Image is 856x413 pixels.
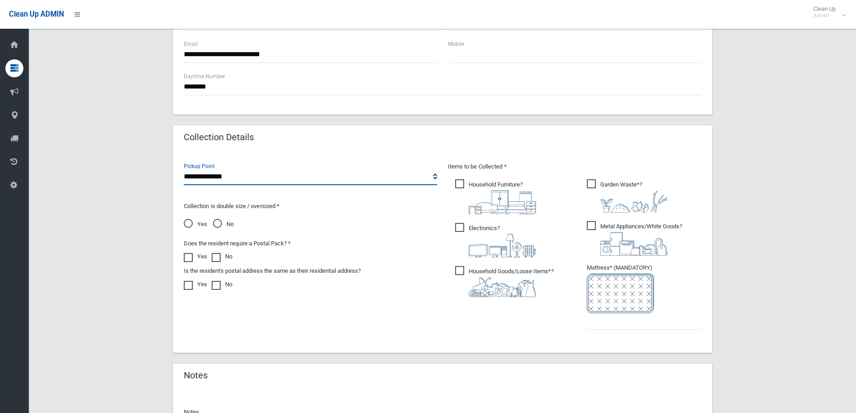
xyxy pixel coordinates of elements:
[212,251,232,262] label: No
[587,273,654,313] img: e7408bece873d2c1783593a074e5cb2f.png
[184,201,437,212] p: Collection is double size / oversized *
[469,234,536,258] img: 394712a680b73dbc3d2a6a3a7ffe5a07.png
[587,179,668,213] span: Garden Waste*
[184,279,207,290] label: Yes
[469,277,536,297] img: b13cc3517677393f34c0a387616ef184.png
[212,279,232,290] label: No
[455,179,536,214] span: Household Furniture
[469,181,536,214] i: ?
[173,367,218,384] header: Notes
[600,190,668,213] img: 4fd8a5c772b2c999c83690221e5242e0.png
[587,264,701,313] span: Mattress* (MANDATORY)
[184,251,207,262] label: Yes
[173,129,265,146] header: Collection Details
[600,181,668,213] i: ?
[469,225,536,258] i: ?
[813,12,836,19] small: Admin
[809,5,845,19] span: Clean Up
[213,219,234,230] span: No
[184,219,207,230] span: Yes
[9,10,64,18] span: Clean Up ADMIN
[587,221,682,256] span: Metal Appliances/White Goods
[455,266,554,297] span: Household Goods/Loose Items*
[448,161,701,172] p: Items to be Collected *
[469,190,536,214] img: aa9efdbe659d29b613fca23ba79d85cb.png
[184,266,361,276] label: Is the resident's postal address the same as their residential address?
[469,268,554,297] i: ?
[600,223,682,256] i: ?
[184,238,291,249] label: Does the resident require a Postal Pack? *
[600,232,668,256] img: 36c1b0289cb1767239cdd3de9e694f19.png
[455,223,536,258] span: Electronics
